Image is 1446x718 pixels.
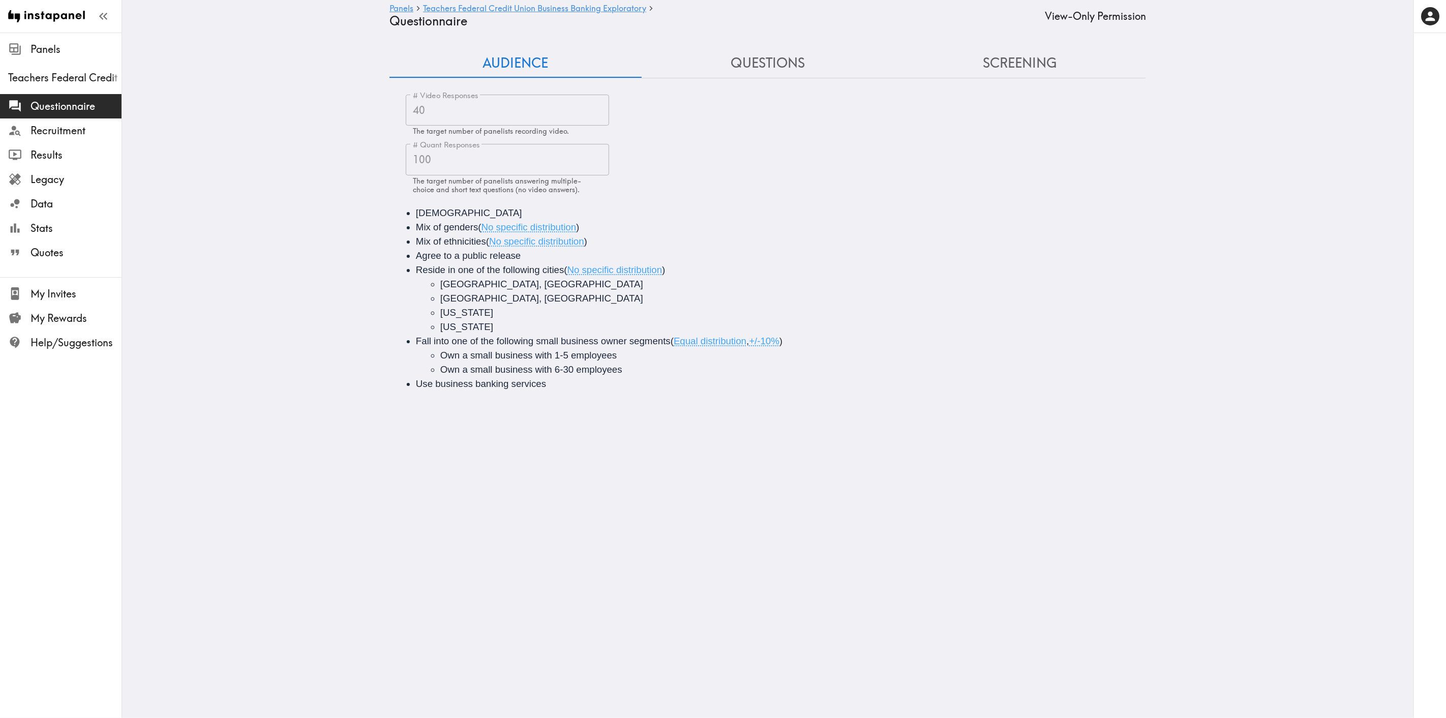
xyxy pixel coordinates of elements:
[389,49,1146,78] div: Questionnaire Audience/Questions/Screening Tab Navigation
[440,364,622,375] span: Own a small business with 6-30 employees
[413,127,569,136] span: The target number of panelists recording video.
[389,14,1037,28] h4: Questionnaire
[584,236,587,247] span: )
[416,236,486,247] span: Mix of ethnicities
[478,222,481,232] span: (
[894,49,1146,78] button: Screening
[749,336,779,346] span: +/-10%
[481,222,577,232] span: No specific distribution
[31,99,122,113] span: Questionnaire
[31,197,122,211] span: Data
[486,236,489,247] span: (
[389,49,642,78] button: Audience
[567,264,662,275] span: No specific distribution
[31,336,122,350] span: Help/Suggestions
[31,287,122,301] span: My Invites
[416,264,564,275] span: Reside in one of the following cities
[31,124,122,138] span: Recruitment
[1045,9,1146,23] div: View-Only Permission
[440,350,617,361] span: Own a small business with 1-5 employees
[440,279,643,289] span: [GEOGRAPHIC_DATA], [GEOGRAPHIC_DATA]
[31,311,122,325] span: My Rewards
[389,4,413,14] a: Panels
[576,222,579,232] span: )
[31,172,122,187] span: Legacy
[8,71,122,85] span: Teachers Federal Credit Union Business Banking Exploratory
[416,222,478,232] span: Mix of genders
[413,176,581,194] span: The target number of panelists answering multiple-choice and short text questions (no video answe...
[642,49,894,78] button: Questions
[416,250,521,261] span: Agree to a public release
[671,336,674,346] span: (
[31,246,122,260] span: Quotes
[423,4,646,14] a: Teachers Federal Credit Union Business Banking Exploratory
[31,42,122,56] span: Panels
[440,321,493,332] span: [US_STATE]
[674,336,746,346] span: Equal distribution
[416,207,522,218] span: [DEMOGRAPHIC_DATA]
[31,221,122,235] span: Stats
[389,194,1146,403] div: Audience
[779,336,782,346] span: )
[489,236,584,247] span: No specific distribution
[746,336,749,346] span: ,
[440,307,493,318] span: [US_STATE]
[413,139,480,151] label: # Quant Responses
[416,336,671,346] span: Fall into one of the following small business owner segments
[31,148,122,162] span: Results
[440,293,643,304] span: [GEOGRAPHIC_DATA], [GEOGRAPHIC_DATA]
[662,264,665,275] span: )
[413,90,478,101] label: # Video Responses
[564,264,567,275] span: (
[416,378,546,389] span: Use business banking services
